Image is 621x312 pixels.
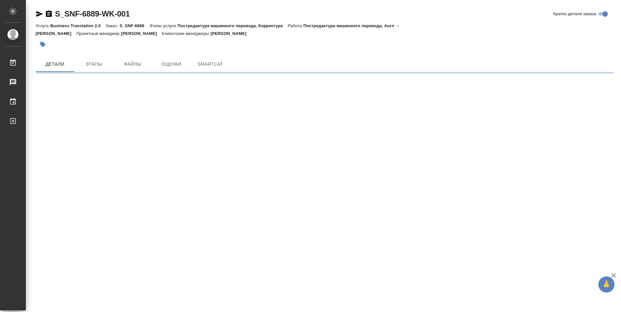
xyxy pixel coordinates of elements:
button: Скопировать ссылку [45,10,53,18]
p: Заказ: [105,23,119,28]
a: S_SNF-6889-WK-001 [55,9,130,18]
p: Проектный менеджер [76,31,121,36]
button: Скопировать ссылку для ЯМессенджера [36,10,43,18]
button: 🙏 [598,276,615,293]
button: Добавить тэг [36,37,50,51]
span: Файлы [117,60,148,68]
p: Этапы услуги [149,23,178,28]
p: [PERSON_NAME] [121,31,162,36]
p: [PERSON_NAME] [211,31,251,36]
span: Этапы [78,60,109,68]
p: Business Translation 2.0 [50,23,105,28]
p: Постредактура машинного перевода, Корректура [178,23,288,28]
p: Работа [288,23,303,28]
span: Кратко детали заказа [553,11,596,17]
span: Оценки [156,60,187,68]
span: 🙏 [601,278,612,291]
span: SmartCat [195,60,226,68]
span: Детали [39,60,71,68]
p: Услуга [36,23,50,28]
p: Клиентские менеджеры [162,31,211,36]
p: S_SNF-6889 [120,23,149,28]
